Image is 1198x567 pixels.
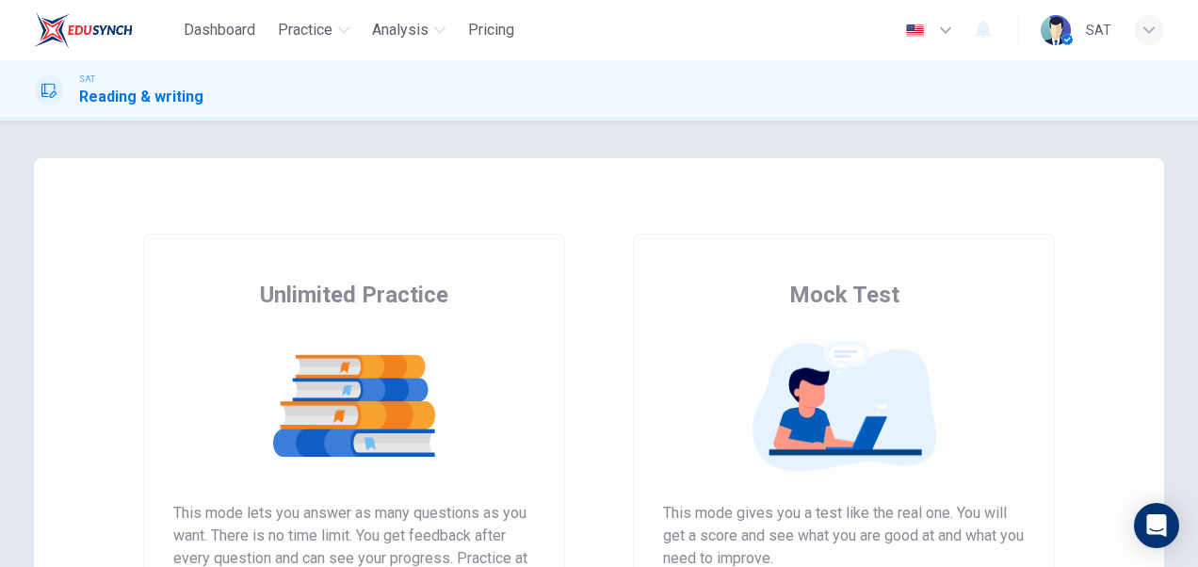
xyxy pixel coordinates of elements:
[364,13,453,47] button: Analysis
[34,11,133,49] img: EduSynch logo
[1086,19,1111,41] div: SAT
[34,11,176,49] a: EduSynch logo
[789,280,899,310] span: Mock Test
[270,13,357,47] button: Practice
[184,19,255,41] span: Dashboard
[372,19,429,41] span: Analysis
[79,86,203,108] h1: Reading & writing
[1041,15,1071,45] img: Profile picture
[79,73,95,86] span: SAT
[1134,503,1179,548] div: Open Intercom Messenger
[176,13,263,47] button: Dashboard
[278,19,332,41] span: Practice
[461,13,522,47] button: Pricing
[468,19,514,41] span: Pricing
[260,280,448,310] span: Unlimited Practice
[903,24,927,38] img: en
